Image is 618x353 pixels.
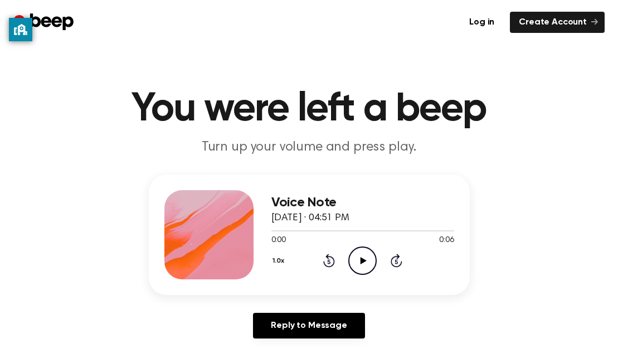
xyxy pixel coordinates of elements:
a: Create Account [510,12,605,33]
span: [DATE] · 04:51 PM [271,213,349,223]
button: 1.0x [271,252,289,270]
h3: Voice Note [271,195,454,210]
button: privacy banner [9,18,32,41]
span: 0:06 [439,235,454,246]
a: Reply to Message [253,313,364,339]
h1: You were left a beep [24,89,595,129]
p: Turn up your volume and press play. [95,138,523,157]
a: Log in [460,12,503,33]
span: 0:00 [271,235,286,246]
a: Beep [13,12,76,33]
